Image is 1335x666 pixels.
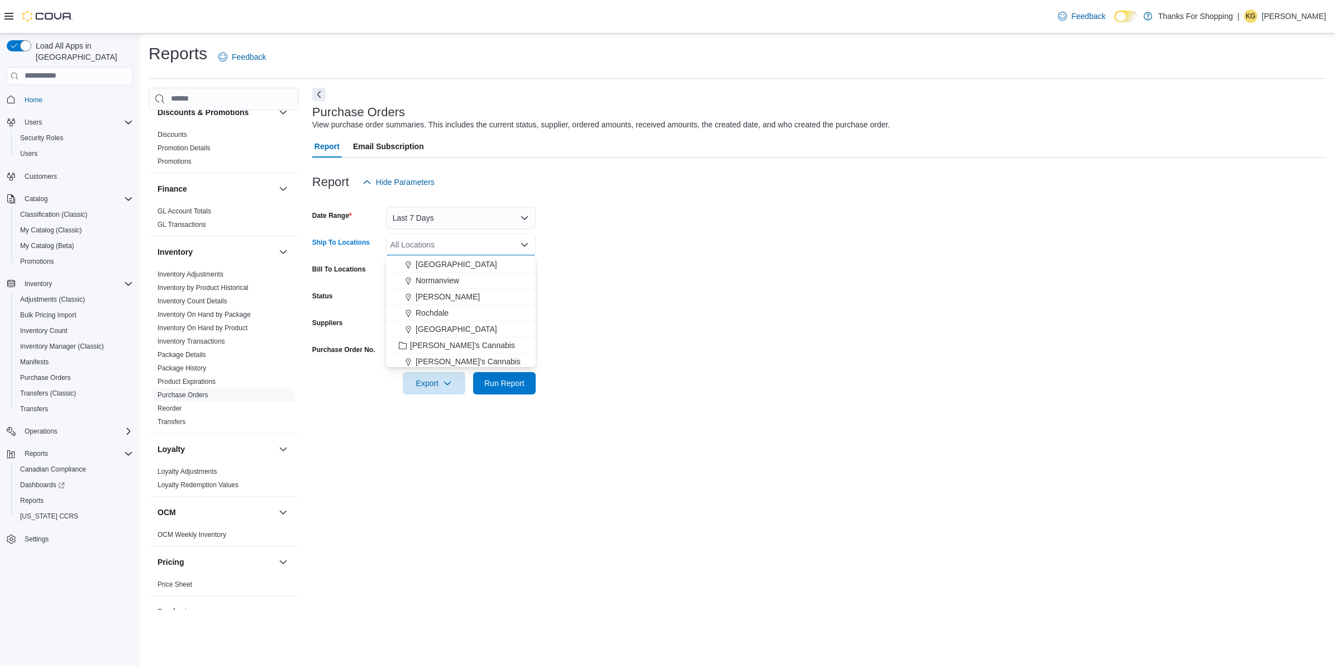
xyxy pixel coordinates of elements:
[25,449,48,458] span: Reports
[158,337,225,345] a: Inventory Transactions
[158,378,216,386] a: Product Expirations
[158,144,211,152] a: Promotion Details
[158,580,192,589] span: Price Sheet
[11,292,137,307] button: Adjustments (Classic)
[25,427,58,436] span: Operations
[484,378,525,389] span: Run Report
[158,207,211,216] span: GL Account Totals
[16,494,133,507] span: Reports
[20,210,88,219] span: Classification (Classic)
[158,246,193,258] h3: Inventory
[158,606,192,617] h3: Products
[11,462,137,477] button: Canadian Compliance
[214,46,270,68] a: Feedback
[11,222,137,238] button: My Catalog (Classic)
[158,418,185,426] a: Transfers
[312,88,326,101] button: Next
[31,40,133,63] span: Load All Apps in [GEOGRAPHIC_DATA]
[312,345,375,354] label: Purchase Order No.
[158,468,217,475] a: Loyalty Adjustments
[312,238,370,247] label: Ship To Locations
[158,481,239,489] span: Loyalty Redemption Values
[20,481,65,489] span: Dashboards
[16,402,53,416] a: Transfers
[20,425,62,438] button: Operations
[11,370,137,386] button: Purchase Orders
[149,204,299,236] div: Finance
[158,270,223,278] a: Inventory Adjustments
[16,355,133,369] span: Manifests
[20,277,56,291] button: Inventory
[416,356,521,367] span: [PERSON_NAME]'s Cannabis
[16,402,133,416] span: Transfers
[1071,11,1105,22] span: Feedback
[25,118,42,127] span: Users
[158,158,192,165] a: Promotions
[1053,5,1110,27] a: Feedback
[158,351,206,359] a: Package Details
[158,444,274,455] button: Loyalty
[158,556,184,568] h3: Pricing
[16,147,42,160] a: Users
[158,311,251,318] a: Inventory On Hand by Package
[16,255,59,268] a: Promotions
[16,387,133,400] span: Transfers (Classic)
[1262,9,1326,23] p: [PERSON_NAME]
[312,292,333,301] label: Status
[158,581,192,588] a: Price Sheet
[7,87,133,577] nav: Complex example
[416,324,497,335] span: [GEOGRAPHIC_DATA]
[158,530,226,539] span: OCM Weekly Inventory
[158,207,211,215] a: GL Account Totals
[16,478,69,492] a: Dashboards
[312,119,890,131] div: View purchase order summaries. This includes the current status, supplier, ordered amounts, recei...
[16,208,133,221] span: Classification (Classic)
[386,289,536,305] button: [PERSON_NAME]
[11,477,137,493] a: Dashboards
[25,96,42,104] span: Home
[20,512,78,521] span: [US_STATE] CCRS
[16,371,75,384] a: Purchase Orders
[312,211,352,220] label: Date Range
[16,355,53,369] a: Manifests
[158,404,182,413] span: Reorder
[158,364,206,373] span: Package History
[16,387,80,400] a: Transfers (Classic)
[20,342,104,351] span: Inventory Manager (Classic)
[409,372,459,394] span: Export
[1114,11,1138,22] input: Dark Mode
[20,373,71,382] span: Purchase Orders
[16,478,133,492] span: Dashboards
[11,207,137,222] button: Classification (Classic)
[20,496,44,505] span: Reports
[2,115,137,130] button: Users
[149,578,299,596] div: Pricing
[16,494,48,507] a: Reports
[16,371,133,384] span: Purchase Orders
[1246,9,1255,23] span: KG
[158,467,217,476] span: Loyalty Adjustments
[353,135,424,158] span: Email Subscription
[16,223,133,237] span: My Catalog (Classic)
[16,340,133,353] span: Inventory Manager (Classic)
[20,116,46,129] button: Users
[1158,9,1233,23] p: Thanks For Shopping
[16,308,81,322] a: Bulk Pricing Import
[158,107,274,118] button: Discounts & Promotions
[473,372,536,394] button: Run Report
[312,318,343,327] label: Suppliers
[16,239,133,253] span: My Catalog (Beta)
[386,273,536,289] button: Normanview
[11,238,137,254] button: My Catalog (Beta)
[11,130,137,146] button: Security Roles
[11,354,137,370] button: Manifests
[158,606,274,617] button: Products
[25,279,52,288] span: Inventory
[386,256,536,273] button: [GEOGRAPHIC_DATA]
[20,295,85,304] span: Adjustments (Classic)
[158,297,227,306] span: Inventory Count Details
[16,131,133,145] span: Security Roles
[16,510,83,523] a: [US_STATE] CCRS
[520,240,529,249] button: Close list of options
